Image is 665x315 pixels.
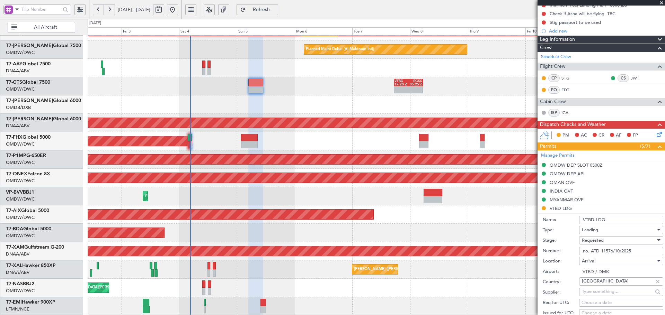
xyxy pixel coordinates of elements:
[581,132,587,139] span: AC
[540,63,566,71] span: Flight Crew
[6,208,21,213] span: T7-AIX
[6,98,81,103] a: T7-[PERSON_NAME]Global 6000
[543,237,579,244] label: Stage:
[550,197,583,203] div: MYANMAR OVF
[6,80,22,85] span: T7-GTS
[540,44,552,52] span: Crew
[64,27,122,36] div: Thu 2
[295,27,353,36] div: Mon 6
[6,251,29,257] a: DNAA/ABV
[6,196,35,202] a: OMDW/DWC
[247,7,276,12] span: Refresh
[6,263,22,268] span: T7-XAL
[179,27,237,36] div: Sat 4
[6,208,49,213] a: T7-AIXGlobal 5000
[352,27,410,36] div: Tue 7
[550,179,575,185] div: OMAN OVF
[561,75,577,81] a: STG
[543,216,579,223] label: Name:
[89,20,101,26] div: [DATE]
[410,27,468,36] div: Wed 8
[6,86,35,92] a: OMDW/DWC
[550,188,573,194] div: INDIA OVF
[394,83,408,86] div: 17:20 Z
[543,299,579,306] label: Req for UTC:
[6,226,51,231] a: T7-BDAGlobal 5000
[562,132,569,139] span: PM
[540,98,566,106] span: Cabin Crew
[582,286,653,297] input: Type something...
[550,171,585,177] div: OMDW DEP API
[550,162,602,168] div: OMDW DEP SLOT 0500Z
[237,4,278,15] button: Refresh
[6,62,51,66] a: T7-AAYGlobal 7500
[6,117,53,121] span: T7-[PERSON_NAME]
[582,258,595,264] span: Arrival
[6,62,23,66] span: T7-AAY
[543,227,579,234] label: Type:
[548,86,560,94] div: FO
[6,68,29,74] a: DNAA/ABV
[122,27,179,36] div: Fri 3
[540,36,575,44] span: Leg Information
[640,142,650,150] span: (5/7)
[582,276,653,286] input: Type something...
[6,306,29,312] a: LFMN/NCE
[633,132,638,139] span: FP
[541,152,575,159] a: Manage Permits
[6,245,24,250] span: T7-XAM
[145,191,213,201] div: Planned Maint Dubai (Al Maktoum Intl)
[548,74,560,82] div: CP
[6,190,23,195] span: VP-BVV
[582,227,598,233] span: Landing
[525,27,583,36] div: Fri 10
[6,43,53,48] span: T7-[PERSON_NAME]
[6,135,23,140] span: T7-FHX
[354,264,427,275] div: [PERSON_NAME] ([PERSON_NAME] Intl)
[6,104,31,111] a: OMDB/DXB
[6,300,55,305] a: T7-EMIHawker 900XP
[6,141,35,147] a: OMDW/DWC
[6,172,27,176] span: T7-ONEX
[6,300,22,305] span: T7-EMI
[6,153,46,158] a: T7-P1MPG-650ER
[6,135,51,140] a: T7-FHXGlobal 5000
[631,75,646,81] a: JWT
[468,27,526,36] div: Thu 9
[6,117,81,121] a: T7-[PERSON_NAME]Global 6000
[582,237,604,243] span: Requested
[582,299,661,306] div: Choose a date
[550,11,615,17] div: Check if Asha will be flying -TBC
[6,49,35,56] a: OMDW/DWC
[543,268,579,275] label: Airport:
[6,214,35,221] a: OMDW/DWC
[561,87,577,93] a: FDT
[6,43,81,48] a: T7-[PERSON_NAME]Global 7500
[6,281,34,286] a: T7-NASBBJ2
[6,288,35,294] a: OMDW/DWC
[6,226,23,231] span: T7-BDA
[543,279,579,286] label: Country:
[21,4,61,15] input: Trip Number
[541,54,571,61] a: Schedule Crew
[6,178,35,184] a: OMDW/DWC
[237,27,295,36] div: Sun 5
[394,90,408,93] div: -
[618,74,629,82] div: CS
[598,132,604,139] span: CR
[548,109,560,117] div: ISP
[408,90,422,93] div: -
[6,159,35,166] a: OMDW/DWC
[6,98,53,103] span: T7-[PERSON_NAME]
[543,258,579,265] label: Location:
[550,19,601,25] div: Stig passport to be used
[6,80,50,85] a: T7-GTSGlobal 7500
[6,233,35,239] a: OMDW/DWC
[408,79,422,83] div: EGSS
[6,190,34,195] a: VP-BVVBBJ1
[561,110,577,116] a: IGA
[408,83,422,86] div: 05:25 Z
[118,7,150,13] span: [DATE] - [DATE]
[6,153,26,158] span: T7-P1MP
[6,172,50,176] a: T7-ONEXFalcon 8X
